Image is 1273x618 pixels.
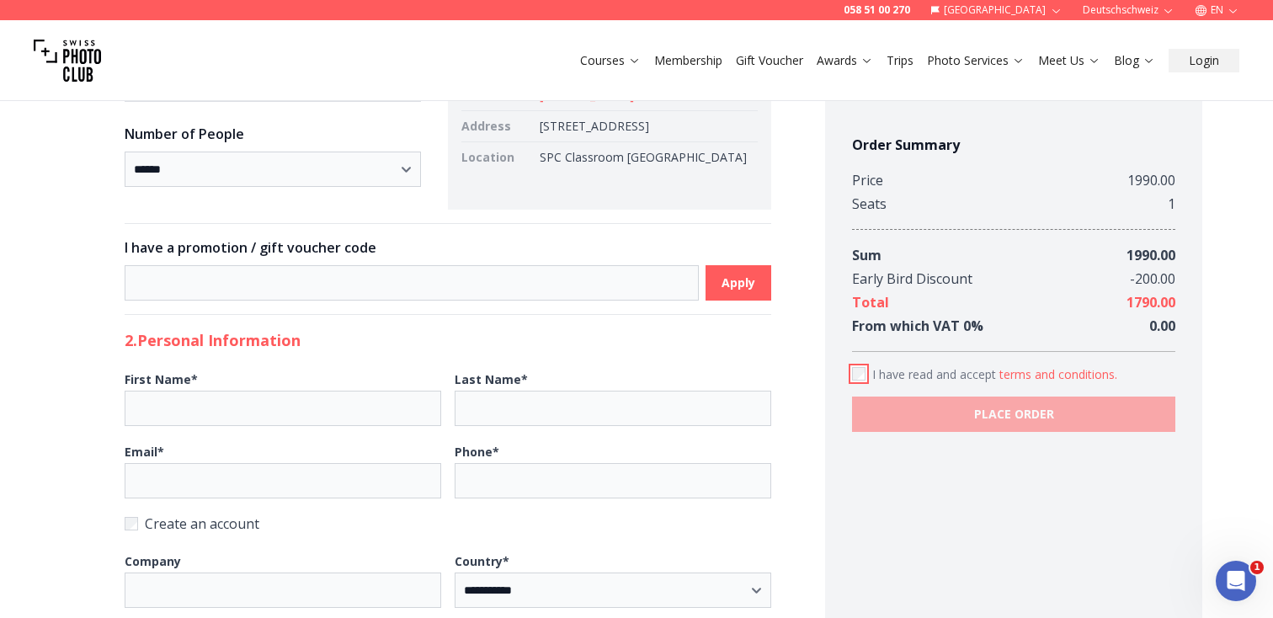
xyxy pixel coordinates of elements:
iframe: Intercom live chat [1216,561,1256,601]
span: 1990.00 [1127,246,1175,264]
span: 1790.00 [1127,293,1175,312]
td: [STREET_ADDRESS] [533,110,758,141]
button: Blog [1107,49,1162,72]
button: Courses [573,49,647,72]
b: First Name * [125,371,198,387]
button: PLACE ORDER [852,397,1175,432]
td: Location [461,141,533,173]
div: Price [852,168,883,192]
b: Phone * [455,444,499,460]
td: Address [461,110,533,141]
b: Email * [125,444,164,460]
img: Swiss photo club [34,27,101,94]
button: Gift Voucher [729,49,810,72]
div: Total [852,290,889,314]
span: 1 [1250,561,1264,574]
span: I have read and accept [872,366,999,382]
a: [PERSON_NAME] [540,87,634,103]
div: 1 [1168,192,1175,216]
button: Accept termsI have read and accept [999,366,1117,383]
button: Membership [647,49,729,72]
div: From which VAT 0 % [852,314,983,338]
a: Membership [654,52,722,69]
input: Email* [125,463,441,498]
div: 1990.00 [1127,168,1175,192]
h2: 2. Personal Information [125,328,771,352]
a: 058 51 00 270 [844,3,910,17]
b: Apply [722,274,755,291]
div: Seats [852,192,887,216]
input: Last Name* [455,391,771,426]
b: Last Name * [455,371,528,387]
input: Accept terms [852,367,866,381]
a: Meet Us [1038,52,1100,69]
button: Login [1169,49,1239,72]
h4: Order Summary [852,135,1175,155]
b: Company [125,553,181,569]
h3: I have a promotion / gift voucher code [125,237,771,258]
input: Create an account [125,517,138,530]
a: Awards [817,52,873,69]
a: Photo Services [927,52,1025,69]
button: Awards [810,49,880,72]
div: Early Bird Discount [852,267,972,290]
a: Courses [580,52,641,69]
a: Blog [1114,52,1155,69]
td: SPC Classroom [GEOGRAPHIC_DATA] [533,141,758,173]
a: Trips [887,52,913,69]
b: Country * [455,553,509,569]
a: Gift Voucher [736,52,803,69]
span: 0.00 [1149,317,1175,335]
input: Company [125,573,441,608]
label: Create an account [125,512,771,535]
h3: Number of People [125,124,421,144]
button: Meet Us [1031,49,1107,72]
input: Phone* [455,463,771,498]
input: First Name* [125,391,441,426]
select: Country* [455,573,771,608]
div: Sum [852,243,882,267]
button: Apply [706,265,771,301]
div: - 200.00 [1130,267,1175,290]
button: Photo Services [920,49,1031,72]
b: PLACE ORDER [974,406,1054,423]
button: Trips [880,49,920,72]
